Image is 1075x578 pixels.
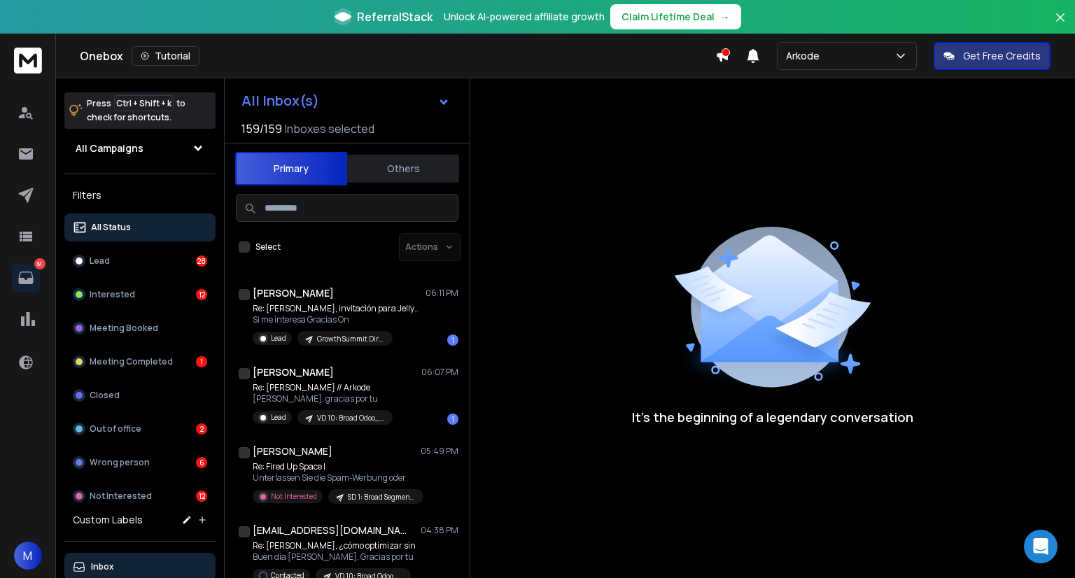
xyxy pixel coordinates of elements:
[285,120,374,137] h3: Inboxes selected
[317,334,384,344] p: Growth Summit Directores mkt
[1051,8,1069,42] button: Close banner
[357,8,433,25] span: ReferralStack
[786,49,825,63] p: Arkode
[447,414,458,425] div: 1
[241,94,319,108] h1: All Inbox(s)
[196,491,207,502] div: 12
[317,413,384,423] p: VD 10: Broad Odoo_Campaign - ARKODE
[64,449,216,477] button: Wrong person6
[347,153,459,184] button: Others
[253,472,421,484] p: Unterlassen Sie die Spam-Werbung oder
[12,264,40,292] a: 61
[963,49,1041,63] p: Get Free Credits
[64,185,216,205] h3: Filters
[1024,530,1058,563] div: Open Intercom Messenger
[87,97,185,125] p: Press to check for shortcuts.
[720,10,730,24] span: →
[253,523,407,537] h1: [EMAIL_ADDRESS][DOMAIN_NAME]
[64,281,216,309] button: Interested12
[271,491,317,502] p: Not Interested
[196,289,207,300] div: 12
[76,141,143,155] h1: All Campaigns
[348,492,415,502] p: SD 1: Broad Segment_Germany - ARKODE
[91,222,131,233] p: All Status
[90,323,158,334] p: Meeting Booked
[632,407,913,427] p: It’s the beginning of a legendary conversation
[253,393,393,404] p: [PERSON_NAME], gracias por tu
[64,381,216,409] button: Closed
[241,120,282,137] span: 159 / 159
[253,303,421,314] p: Re: [PERSON_NAME], invitación para Jellyfish
[255,241,281,253] label: Select
[271,333,286,344] p: Lead
[90,491,152,502] p: Not Interested
[196,423,207,435] div: 2
[610,4,741,29] button: Claim Lifetime Deal→
[64,134,216,162] button: All Campaigns
[64,247,216,275] button: Lead28
[34,258,45,269] p: 61
[64,314,216,342] button: Meeting Booked
[447,334,458,346] div: 1
[64,213,216,241] button: All Status
[90,457,150,468] p: Wrong person
[73,513,143,527] h3: Custom Labels
[64,348,216,376] button: Meeting Completed1
[90,423,141,435] p: Out of office
[196,255,207,267] div: 28
[80,46,715,66] div: Onebox
[132,46,199,66] button: Tutorial
[196,457,207,468] div: 6
[421,446,458,457] p: 05:49 PM
[14,542,42,570] button: M
[196,356,207,367] div: 1
[444,10,605,24] p: Unlock AI-powered affiliate growth
[90,390,120,401] p: Closed
[253,382,393,393] p: Re: [PERSON_NAME] // Arkode
[271,412,286,423] p: Lead
[90,255,110,267] p: Lead
[90,289,135,300] p: Interested
[253,540,416,551] p: Re: [PERSON_NAME], ¿cómo optimizar sin
[421,525,458,536] p: 04:38 PM
[91,561,114,572] p: Inbox
[253,461,421,472] p: Re: Fired Up Space |
[90,356,173,367] p: Meeting Completed
[253,444,332,458] h1: [PERSON_NAME]
[253,365,334,379] h1: [PERSON_NAME]
[253,314,421,325] p: Si me interesa Gracias On
[253,286,334,300] h1: [PERSON_NAME]
[426,288,458,299] p: 06:11 PM
[64,415,216,443] button: Out of office2
[235,152,347,185] button: Primary
[230,87,461,115] button: All Inbox(s)
[64,482,216,510] button: Not Interested12
[421,367,458,378] p: 06:07 PM
[934,42,1051,70] button: Get Free Credits
[114,95,174,111] span: Ctrl + Shift + k
[253,551,416,563] p: Buen día [PERSON_NAME], Gracias por tu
